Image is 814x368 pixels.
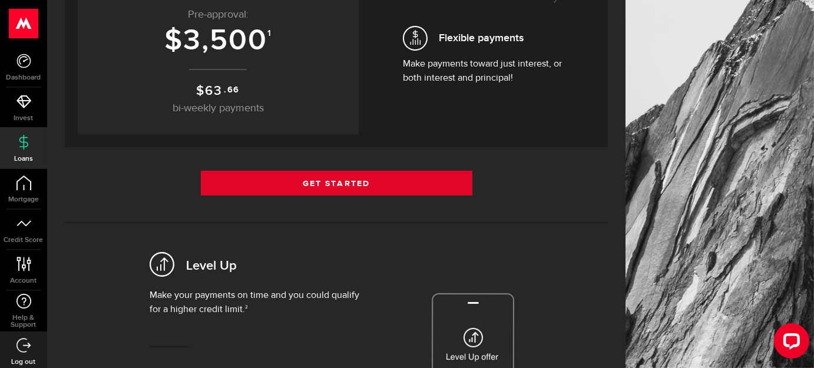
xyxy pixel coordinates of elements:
[186,257,237,276] h2: Level Up
[173,103,264,114] span: bi-weekly payments
[197,83,206,99] span: $
[224,84,240,97] sup: .66
[403,57,568,85] p: Make payments toward just interest, or both interest and principal!
[245,305,248,310] sup: 2
[164,23,183,58] span: $
[201,171,472,195] a: Get Started
[267,28,272,39] sup: 1
[90,7,347,23] p: Pre-approval:
[439,30,524,46] span: Flexible payments
[150,289,362,317] p: Make your payments on time and you could qualify for a higher credit limit.
[183,23,267,58] span: 3,500
[205,83,223,99] span: 63
[765,319,814,368] iframe: LiveChat chat widget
